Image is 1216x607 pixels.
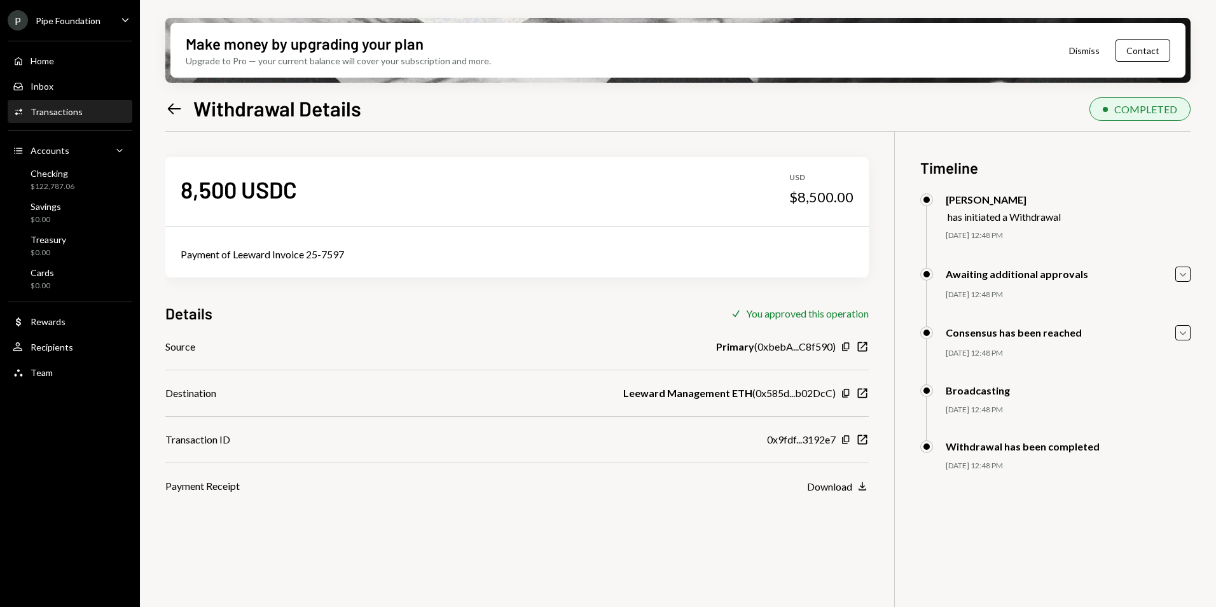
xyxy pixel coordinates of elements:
a: Recipients [8,335,132,358]
div: Destination [165,386,216,401]
div: $0.00 [31,248,66,258]
div: [DATE] 12:48 PM [946,405,1191,415]
div: Consensus has been reached [946,326,1082,338]
a: Transactions [8,100,132,123]
div: Source [165,339,195,354]
div: ( 0x585d...b02DcC ) [623,386,836,401]
a: Checking$122,787.06 [8,164,132,195]
div: Home [31,55,54,66]
div: [DATE] 12:48 PM [946,461,1191,471]
div: [DATE] 12:48 PM [946,348,1191,359]
h3: Timeline [920,157,1191,178]
b: Leeward Management ETH [623,386,752,401]
a: Team [8,361,132,384]
div: Awaiting additional approvals [946,268,1088,280]
div: Download [807,480,852,492]
button: Contact [1116,39,1170,62]
div: Make money by upgrading your plan [186,33,424,54]
div: P [8,10,28,31]
a: Inbox [8,74,132,97]
a: Accounts [8,139,132,162]
div: Checking [31,168,74,179]
button: Dismiss [1053,36,1116,66]
div: [PERSON_NAME] [946,193,1061,206]
div: Inbox [31,81,53,92]
div: Recipients [31,342,73,352]
div: COMPLETED [1114,103,1177,115]
div: 8,500 USDC [181,175,297,204]
div: Transactions [31,106,83,117]
div: Transaction ID [165,432,230,447]
div: $0.00 [31,214,61,225]
div: Rewards [31,316,66,327]
div: ( 0xbebA...C8f590 ) [716,339,836,354]
a: Cards$0.00 [8,263,132,294]
div: [DATE] 12:48 PM [946,230,1191,241]
div: Payment Receipt [165,478,240,494]
a: Treasury$0.00 [8,230,132,261]
div: Payment of Leeward Invoice 25-7597 [181,247,853,262]
div: has initiated a Withdrawal [948,211,1061,223]
div: Upgrade to Pro — your current balance will cover your subscription and more. [186,54,491,67]
a: Rewards [8,310,132,333]
button: Download [807,480,869,494]
div: Treasury [31,234,66,245]
div: Broadcasting [946,384,1010,396]
div: Cards [31,267,54,278]
a: Savings$0.00 [8,197,132,228]
a: Home [8,49,132,72]
div: [DATE] 12:48 PM [946,290,1191,300]
h1: Withdrawal Details [193,95,361,121]
div: Accounts [31,145,69,156]
h3: Details [165,303,212,324]
div: $0.00 [31,281,54,291]
div: Withdrawal has been completed [946,440,1100,452]
div: Team [31,367,53,378]
div: Pipe Foundation [36,15,100,26]
div: $122,787.06 [31,181,74,192]
div: Savings [31,201,61,212]
div: 0x9fdf...3192e7 [767,432,836,447]
div: You approved this operation [746,307,869,319]
b: Primary [716,339,754,354]
div: $8,500.00 [789,188,853,206]
div: USD [789,172,853,183]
